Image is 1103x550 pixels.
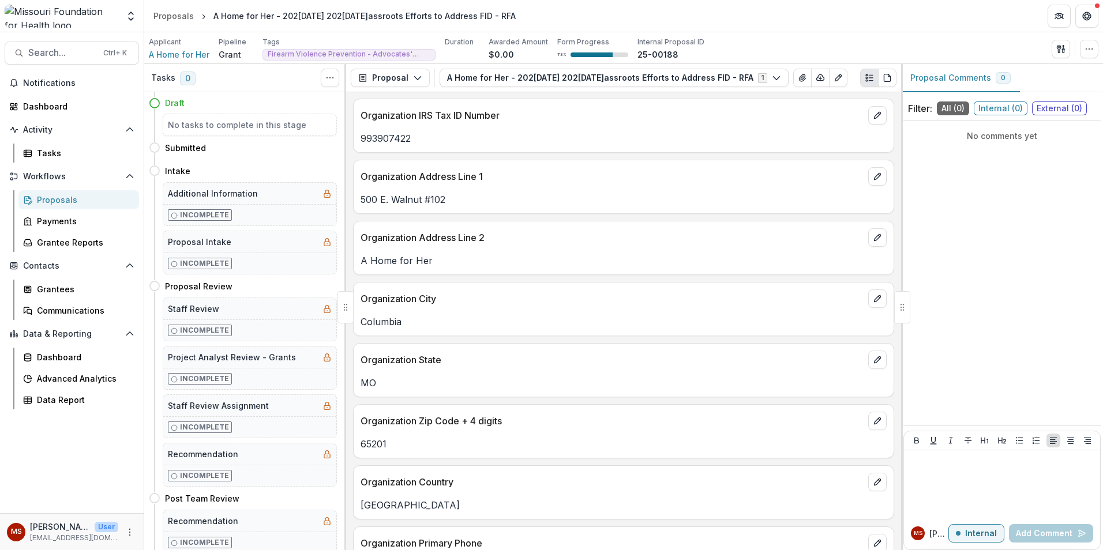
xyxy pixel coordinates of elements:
h4: Post Team Review [165,492,239,504]
div: Dashboard [23,100,130,112]
span: 0 [1001,74,1006,82]
p: Incomplete [180,470,229,481]
button: Heading 1 [978,434,992,447]
p: [PERSON_NAME] [929,528,948,540]
p: Internal [965,529,997,538]
a: Proposals [149,7,198,24]
div: Dashboard [37,351,130,363]
div: Ctrl + K [101,47,129,59]
p: Organization Address Line 1 [361,169,864,183]
button: Open Contacts [5,257,139,275]
button: Bullet List [1012,434,1026,447]
p: Incomplete [180,325,229,336]
span: 0 [180,71,196,85]
button: Ordered List [1029,434,1043,447]
h4: Proposal Review [165,280,232,292]
div: Data Report [37,394,130,406]
button: Open Data & Reporting [5,325,139,343]
div: Marcel Scaife [11,528,22,536]
h5: Project Analyst Review - Grants [168,351,296,363]
div: Communications [37,304,130,317]
span: Notifications [23,78,134,88]
div: A Home for Her - 202[DATE] 202[DATE]assroots Efforts to Address FID - RFA [213,10,516,22]
a: Grantee Reports [18,233,139,252]
p: Incomplete [180,374,229,384]
p: User [95,522,118,532]
button: Align Center [1064,434,1078,447]
a: Proposals [18,190,139,209]
div: Advanced Analytics [37,372,130,385]
p: Pipeline [219,37,246,47]
span: All ( 0 ) [937,101,969,115]
p: A Home for Her [361,254,887,268]
div: Tasks [37,147,130,159]
a: Grantees [18,280,139,299]
h5: Staff Review [168,303,219,315]
div: Grantee Reports [37,236,130,248]
p: [EMAIL_ADDRESS][DOMAIN_NAME] [30,533,118,543]
p: Duration [445,37,474,47]
button: A Home for Her - 202[DATE] 202[DATE]assroots Efforts to Address FID - RFA1 [440,69,789,87]
h5: Recommendation [168,515,238,527]
span: Search... [28,47,96,58]
button: Open Activity [5,120,139,139]
p: Organization IRS Tax ID Number [361,108,864,122]
a: Dashboard [18,348,139,367]
button: Toggle View Cancelled Tasks [321,69,339,87]
span: Data & Reporting [23,329,121,339]
p: 65201 [361,437,887,451]
div: Marcel Scaife [914,530,922,536]
p: $0.00 [489,48,514,61]
p: 993907422 [361,131,887,145]
h5: Staff Review Assignment [168,400,269,412]
p: Columbia [361,315,887,329]
button: Strike [961,434,975,447]
button: Internal [948,524,1004,543]
p: Applicant [149,37,181,47]
button: Underline [926,434,940,447]
button: edit [868,473,887,491]
p: 25-00188 [637,48,678,61]
a: A Home for Her [149,48,209,61]
button: edit [868,167,887,186]
button: Search... [5,42,139,65]
p: Organization Address Line 2 [361,231,864,244]
a: Data Report [18,390,139,409]
h5: Proposal Intake [168,236,231,248]
p: Internal Proposal ID [637,37,704,47]
span: Workflows [23,172,121,182]
span: Contacts [23,261,121,271]
button: Partners [1048,5,1071,28]
button: Open entity switcher [123,5,139,28]
p: Organization Primary Phone [361,536,864,550]
span: Activity [23,125,121,135]
span: External ( 0 ) [1032,101,1087,115]
div: Proposals [153,10,194,22]
button: Heading 2 [995,434,1009,447]
p: 73 % [557,51,566,59]
button: Get Help [1075,5,1098,28]
a: Dashboard [5,97,139,116]
nav: breadcrumb [149,7,520,24]
h4: Submitted [165,142,206,154]
p: Organization City [361,292,864,306]
p: Incomplete [180,422,229,432]
button: edit [868,289,887,308]
button: edit [868,228,887,247]
p: Form Progress [557,37,609,47]
button: Plaintext view [860,69,879,87]
p: Tags [262,37,280,47]
span: Internal ( 0 ) [974,101,1027,115]
a: Communications [18,301,139,320]
p: Incomplete [180,210,229,220]
p: 500 E. Walnut #102 [361,193,887,206]
button: Bold [910,434,924,447]
div: Proposals [37,194,130,206]
p: Incomplete [180,537,229,548]
p: No comments yet [908,130,1096,142]
button: edit [868,106,887,125]
button: Proposal Comments [901,64,1020,92]
p: [PERSON_NAME] [30,521,90,533]
p: Awarded Amount [489,37,548,47]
